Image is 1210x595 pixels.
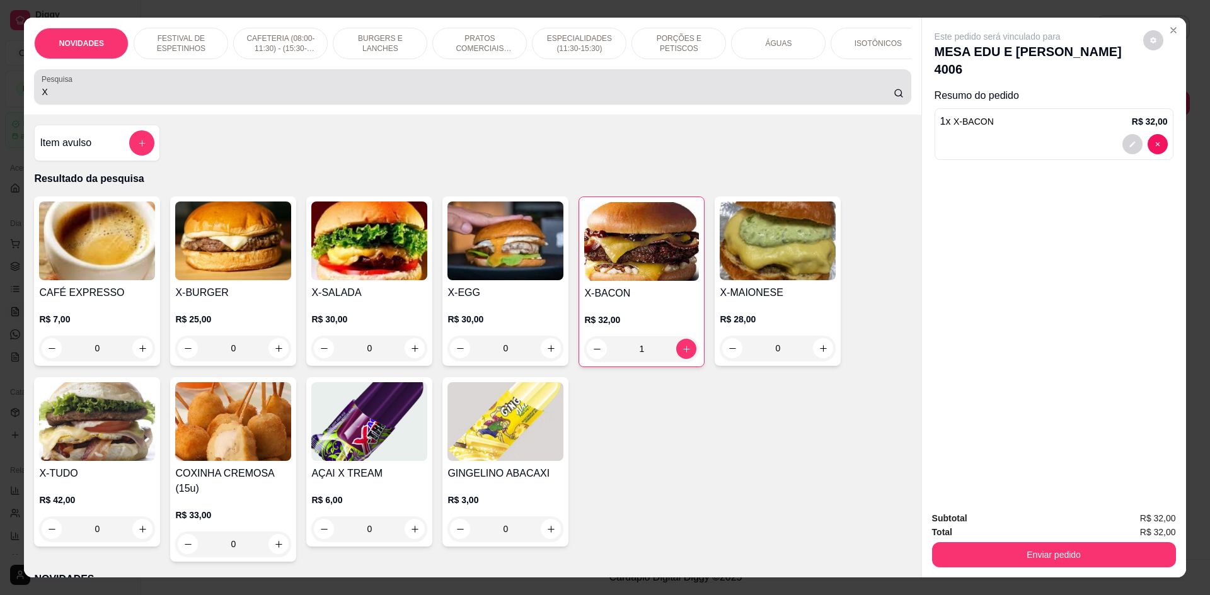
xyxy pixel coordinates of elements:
[59,38,104,48] p: NOVIDADES
[178,534,198,554] button: decrease-product-quantity
[1148,134,1168,154] button: decrease-product-quantity
[175,201,291,280] img: product-image
[311,382,427,461] img: product-image
[450,519,470,539] button: decrease-product-quantity
[129,130,154,156] button: add-separate-item
[144,33,217,54] p: FESTIVAL DE ESPETINHOS
[42,74,77,84] label: Pesquisa
[34,572,911,587] p: NOVIDADES
[447,466,563,481] h4: GINGELINO ABACAXI
[175,466,291,496] h4: COXINHA CREMOSA (15u)
[42,86,893,98] input: Pesquisa
[311,285,427,300] h4: X-SALADA
[175,509,291,521] p: R$ 33,00
[311,494,427,506] p: R$ 6,00
[132,338,153,358] button: increase-product-quantity
[1163,20,1184,40] button: Close
[1140,525,1176,539] span: R$ 32,00
[447,494,563,506] p: R$ 3,00
[447,285,563,300] h4: X-EGG
[1122,134,1143,154] button: decrease-product-quantity
[244,33,317,54] p: CAFETERIA (08:00-11:30) - (15:30-18:00)
[40,135,91,150] h4: Item avulso
[314,519,334,539] button: decrease-product-quantity
[954,116,994,127] span: X-BACON
[935,43,1138,78] p: MESA EDU E [PERSON_NAME] 4006
[642,33,715,54] p: PORÇÕES E PETISCOS
[932,513,967,523] strong: Subtotal
[42,338,62,358] button: decrease-product-quantity
[584,202,699,281] img: product-image
[175,382,291,461] img: product-image
[42,519,62,539] button: decrease-product-quantity
[39,313,155,326] p: R$ 7,00
[541,519,561,539] button: increase-product-quantity
[39,382,155,461] img: product-image
[39,285,155,300] h4: CAFÉ EXPRESSO
[268,534,289,554] button: increase-product-quantity
[447,313,563,326] p: R$ 30,00
[447,382,563,461] img: product-image
[311,201,427,280] img: product-image
[720,201,836,280] img: product-image
[405,519,425,539] button: increase-product-quantity
[855,38,902,48] p: ISOTÔNICOS
[39,201,155,280] img: product-image
[311,466,427,481] h4: AÇAI X TREAM
[543,33,616,54] p: ESPECIALIDADES (11:30-15:30)
[932,542,1176,567] button: Enviar pedido
[447,201,563,280] img: product-image
[1143,30,1163,50] button: decrease-product-quantity
[39,466,155,481] h4: X-TUDO
[765,38,792,48] p: ÁGUAS
[343,33,417,54] p: BURGERS E LANCHES
[935,88,1173,103] p: Resumo do pedido
[720,285,836,300] h4: X-MAIONESE
[311,313,427,326] p: R$ 30,00
[39,494,155,506] p: R$ 42,00
[175,313,291,326] p: R$ 25,00
[584,314,699,326] p: R$ 32,00
[175,285,291,300] h4: X-BURGER
[443,33,516,54] p: PRATOS COMERCIAIS (11:30-15:30)
[932,527,952,537] strong: Total
[1132,115,1168,128] p: R$ 32,00
[34,171,911,186] p: Resultado da pesquisa
[584,286,699,301] h4: X-BACON
[940,114,994,129] p: 1 x
[935,30,1138,43] p: Este pedido será vinculado para
[1140,511,1176,525] span: R$ 32,00
[132,519,153,539] button: increase-product-quantity
[720,313,836,326] p: R$ 28,00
